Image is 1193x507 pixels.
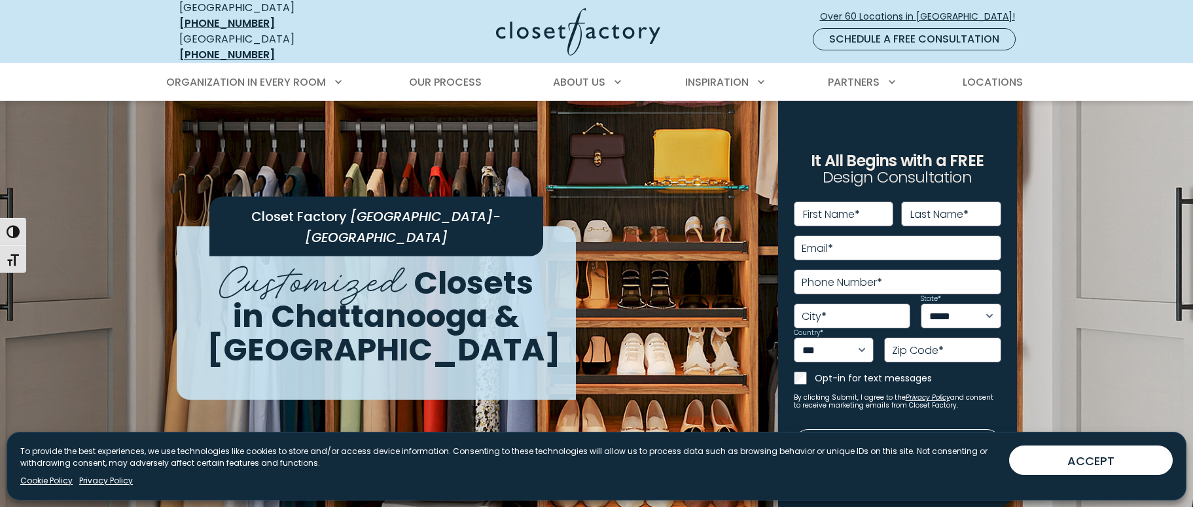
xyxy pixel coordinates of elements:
a: Schedule a Free Consultation [813,28,1016,50]
span: Closet Factory [251,207,347,226]
label: City [802,311,827,322]
label: Zip Code [892,345,944,356]
label: Opt-in for text messages [815,372,1001,385]
nav: Primary Menu [157,64,1037,101]
span: [GEOGRAPHIC_DATA]-[GEOGRAPHIC_DATA] [305,207,501,246]
label: Phone Number [802,277,882,288]
span: Design Consultation [823,167,972,188]
a: [PHONE_NUMBER] [179,47,275,62]
span: Chattanooga & [GEOGRAPHIC_DATA] [207,294,561,372]
a: Cookie Policy [20,475,73,487]
div: [GEOGRAPHIC_DATA] [179,31,369,63]
span: Partners [828,75,880,90]
label: Country [794,330,823,336]
a: Privacy Policy [79,475,133,487]
a: Over 60 Locations in [GEOGRAPHIC_DATA]! [819,5,1026,28]
label: First Name [803,209,860,220]
span: Inspiration [685,75,749,90]
label: Last Name [910,209,969,220]
span: Our Process [409,75,482,90]
span: It All Begins with a FREE [811,150,984,171]
label: Email [802,243,833,254]
p: To provide the best experiences, we use technologies like cookies to store and/or access device i... [20,446,999,469]
span: in [233,294,264,338]
img: Closet Factory Logo [496,8,660,56]
span: Locations [963,75,1023,90]
a: [PHONE_NUMBER] [179,16,275,31]
span: Closets [414,261,533,305]
span: Customized [219,247,406,307]
button: Submit [794,429,1001,458]
span: About Us [553,75,605,90]
small: By clicking Submit, I agree to the and consent to receive marketing emails from Closet Factory. [794,394,1001,410]
span: Over 60 Locations in [GEOGRAPHIC_DATA]! [820,10,1025,24]
a: Privacy Policy [906,393,950,402]
button: ACCEPT [1009,446,1173,475]
span: Organization in Every Room [166,75,326,90]
label: State [921,296,941,302]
